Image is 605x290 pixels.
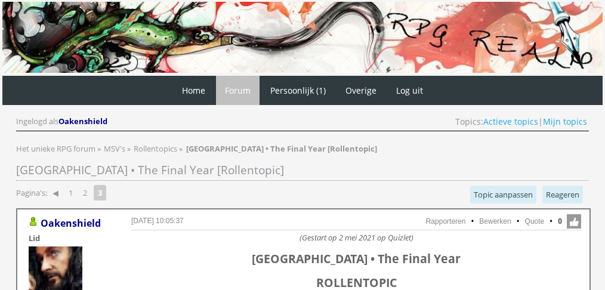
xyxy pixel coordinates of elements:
[134,143,179,154] a: Rollentopics
[300,232,413,243] i: (Gestart op 2 mei 2021 op Quizlet)
[41,217,101,230] a: Oakenshield
[542,186,583,203] a: Reageren
[558,216,562,227] span: 0
[216,76,260,105] a: Forum
[97,143,101,154] span: »
[104,143,125,154] span: MSV's
[455,116,587,127] span: Topics: |
[479,217,511,226] a: Bewerken
[337,76,385,105] a: Overige
[29,217,38,227] img: Gebruiker is online
[134,143,177,154] span: Rollentopics
[483,116,538,127] a: Actieve topics
[426,217,466,226] a: Rapporteren
[64,184,78,201] a: 1
[173,76,214,105] a: Home
[2,2,603,73] img: RPG Realm - Banner
[261,76,335,105] a: Persoonlijk (1)
[48,184,63,201] a: ◀
[58,116,109,127] a: Oakenshield
[525,217,545,226] a: Quote
[16,187,47,199] span: Pagina's:
[543,116,587,127] a: Mijn topics
[127,143,131,154] span: »
[186,143,377,154] strong: [GEOGRAPHIC_DATA] • The Final Year [Rollentopic]
[29,233,112,243] div: Lid
[78,184,92,201] a: 2
[131,217,184,225] a: [DATE] 10:05:37
[58,116,107,127] span: Oakenshield
[94,185,106,200] strong: 3
[16,143,97,154] a: Het unieke RPG forum
[16,162,284,178] span: [GEOGRAPHIC_DATA] • The Final Year [Rollentopic]
[16,143,95,154] span: Het unieke RPG forum
[179,143,183,154] span: »
[470,186,536,203] a: Topic aanpassen
[16,116,109,127] div: Ingelogd als
[104,143,127,154] a: MSV's
[387,76,432,105] a: Log uit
